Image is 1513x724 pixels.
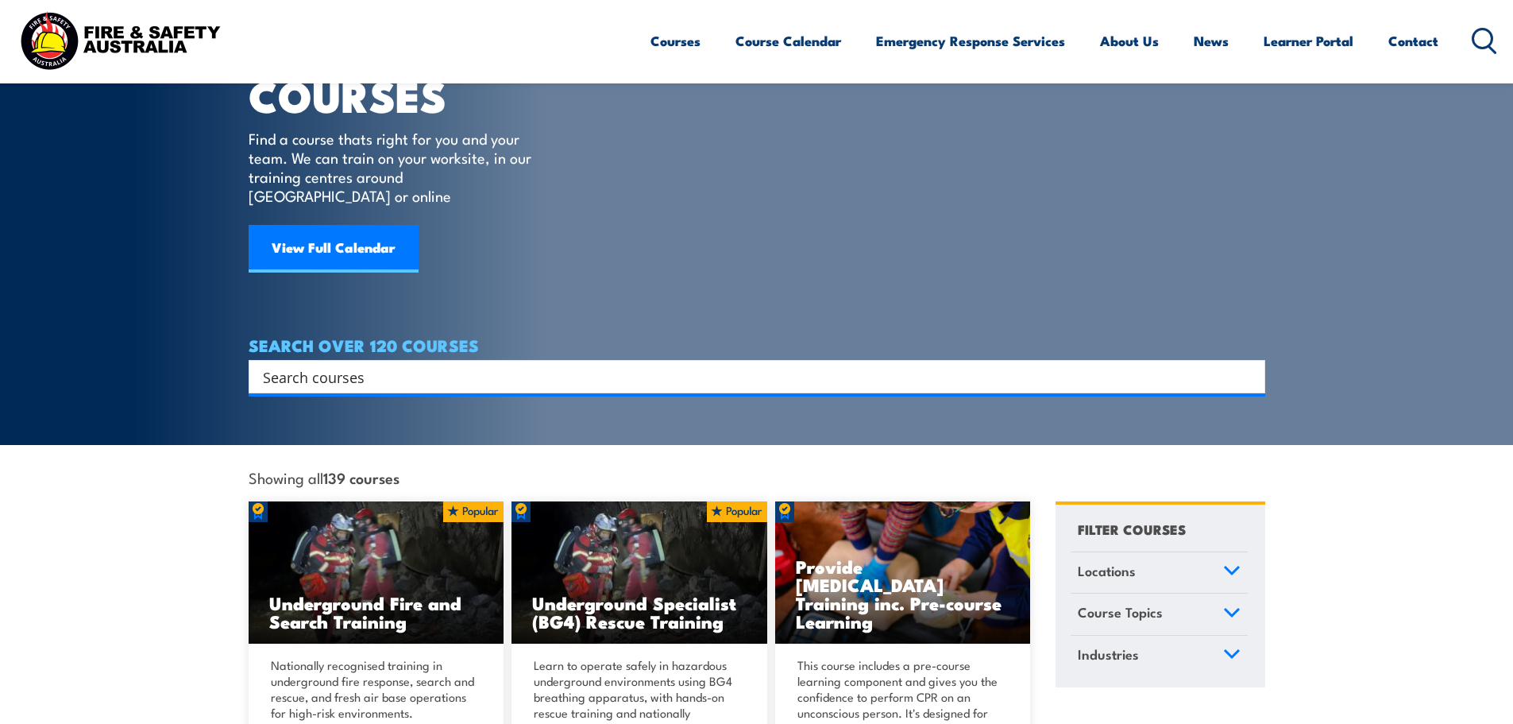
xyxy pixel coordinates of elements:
span: Course Topics [1078,602,1163,623]
h3: Underground Fire and Search Training [269,594,484,630]
h4: FILTER COURSES [1078,518,1186,540]
a: News [1194,20,1229,62]
a: Learner Portal [1264,20,1353,62]
a: Locations [1071,552,1248,594]
img: Underground mine rescue [511,501,767,645]
p: Nationally recognised training in underground fire response, search and rescue, and fresh air bas... [271,657,477,721]
input: Search input [263,365,1230,389]
h3: Underground Specialist (BG4) Rescue Training [532,594,747,630]
a: Contact [1388,20,1438,62]
form: Search form [266,366,1233,388]
img: Low Voltage Rescue and Provide CPR [775,501,1031,645]
h3: Provide [MEDICAL_DATA] Training inc. Pre-course Learning [796,557,1010,630]
a: About Us [1100,20,1159,62]
strong: 139 courses [323,467,399,488]
a: Course Topics [1071,594,1248,635]
a: Courses [650,20,701,62]
a: Industries [1071,636,1248,677]
h1: COURSES [249,76,554,114]
a: Underground Fire and Search Training [249,501,504,645]
a: Emergency Response Services [876,20,1065,62]
a: View Full Calendar [249,225,419,273]
a: Underground Specialist (BG4) Rescue Training [511,501,767,645]
span: Locations [1078,560,1136,582]
img: Underground mine rescue [249,501,504,645]
button: Search magnifier button [1237,366,1260,388]
p: Find a course thats right for you and your team. We can train on your worksite, in our training c... [249,129,538,205]
h4: SEARCH OVER 120 COURSES [249,336,1265,354]
span: Showing all [249,469,399,486]
span: Industries [1078,644,1139,665]
a: Provide [MEDICAL_DATA] Training inc. Pre-course Learning [775,501,1031,645]
a: Course Calendar [735,20,841,62]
